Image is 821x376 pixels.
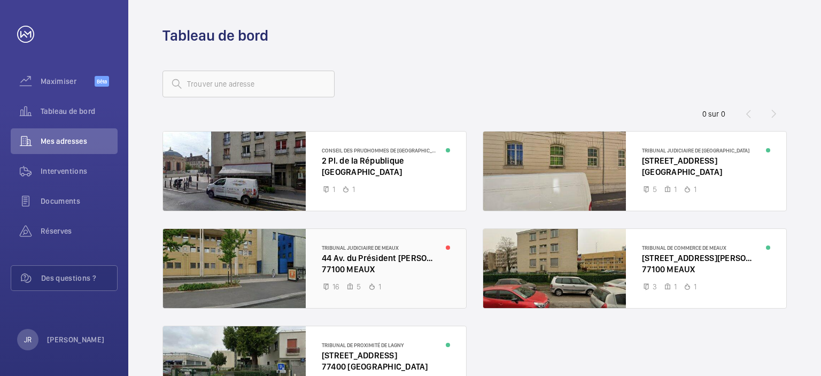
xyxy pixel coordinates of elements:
[47,335,105,344] font: [PERSON_NAME]
[41,137,87,145] font: Mes adresses
[162,71,335,97] input: Trouver une adresse
[41,167,88,175] font: Interventions
[97,78,107,85] font: Bêta
[162,26,268,44] font: Tableau de bord
[41,227,72,235] font: Réserves
[41,77,76,86] font: Maximiser
[702,110,725,118] font: 0 sur 0
[41,197,80,205] font: Documents
[41,274,96,282] font: Des questions ?
[41,107,95,116] font: Tableau de bord
[24,335,32,344] font: JR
